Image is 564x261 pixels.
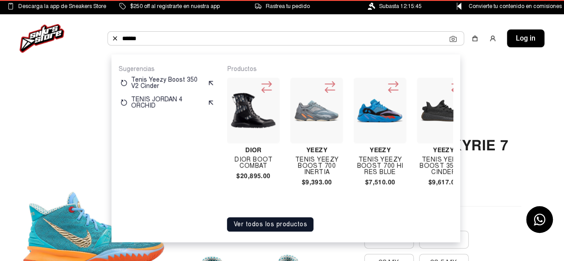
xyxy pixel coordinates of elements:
[227,147,280,153] h4: Dior
[231,92,276,129] img: Dior Boot Combat
[290,147,343,153] h4: Yeezy
[453,3,465,10] img: Control Point Icon
[420,88,466,133] img: Tenis Yeezy Boost 350 V2 Cinder
[131,77,204,89] p: Tenis Yeezy Boost 350 V2 Cinder
[489,35,496,42] img: user
[207,79,214,87] img: suggest.svg
[449,35,457,42] img: Cámara
[120,99,128,106] img: restart.svg
[471,35,478,42] img: shopping
[354,157,406,175] h4: Tenis Yeezy Boost 700 Hi Res Blue
[417,147,469,153] h4: Yeezy
[266,1,310,11] span: Rastrea tu pedido
[290,179,343,185] h4: $9,393.00
[119,65,216,73] p: Sugerencias
[20,24,64,53] img: logo
[227,217,313,232] button: Ver todos los productos
[354,147,406,153] h4: Yeezy
[18,1,106,11] span: Descarga la app de Sneakers Store
[227,65,453,73] p: Productos
[357,88,403,133] img: Tenis Yeezy Boost 700 Hi Res Blue
[417,157,469,175] h4: Tenis Yeezy Boost 350 V2 Cinder
[111,35,119,42] img: Buscar
[227,173,280,179] h4: $20,895.00
[469,1,562,11] span: Convierte tu contenido en comisiones
[516,33,535,44] span: Log in
[207,99,214,106] img: suggest.svg
[294,88,339,133] img: Tenis Yeezy Boost 700 Inertia
[120,79,128,87] img: restart.svg
[130,1,220,11] span: $250 off al registrarte en nuestra app
[227,157,280,169] h4: Dior Boot Combat
[131,96,204,109] p: TENIS JORDAN 4 ORCHID
[354,179,406,185] h4: $7,510.00
[379,1,422,11] span: Subasta 12:15:45
[417,179,469,185] h4: $9,617.00
[290,157,343,175] h4: Tenis Yeezy Boost 700 Inertia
